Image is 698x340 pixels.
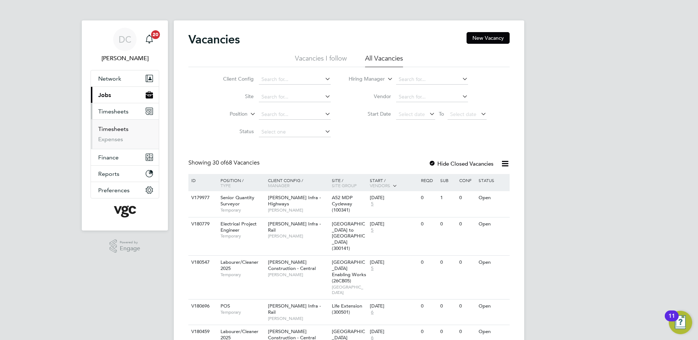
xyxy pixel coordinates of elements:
[370,221,417,227] div: [DATE]
[419,191,438,205] div: 0
[91,28,159,63] a: DC[PERSON_NAME]
[91,87,159,103] button: Jobs
[330,174,368,192] div: Site /
[477,174,509,186] div: Status
[91,103,159,119] button: Timesheets
[332,182,357,188] span: Site Group
[365,54,403,67] li: All Vacancies
[119,35,131,44] span: DC
[91,206,159,217] a: Go to home page
[188,159,261,167] div: Showing
[477,325,509,339] div: Open
[343,76,385,83] label: Hiring Manager
[220,309,264,315] span: Temporary
[212,159,226,166] span: 30 of
[220,303,230,309] span: POS
[349,111,391,117] label: Start Date
[467,32,510,44] button: New Vacancy
[457,300,476,313] div: 0
[98,154,119,161] span: Finance
[212,76,254,82] label: Client Config
[457,174,476,186] div: Conf
[220,207,264,213] span: Temporary
[429,160,494,167] label: Hide Closed Vacancies
[332,284,367,295] span: [GEOGRAPHIC_DATA]
[332,194,353,213] span: A52 MDP Cycleway (100341)
[259,127,331,137] input: Select one
[419,174,438,186] div: Reqd
[142,28,157,51] a: 20
[332,303,362,315] span: Life Extension (300501)
[268,316,328,321] span: [PERSON_NAME]
[220,194,254,207] span: Senior Quantity Surveyor
[114,206,136,217] img: vgcgroup-logo-retina.png
[91,119,159,149] div: Timesheets
[188,32,240,47] h2: Vacancies
[668,316,675,325] div: 11
[438,300,457,313] div: 0
[268,207,328,213] span: [PERSON_NAME]
[370,303,417,309] div: [DATE]
[91,70,159,86] button: Network
[220,272,264,278] span: Temporary
[370,182,390,188] span: Vendors
[477,217,509,231] div: Open
[266,174,330,192] div: Client Config /
[477,300,509,313] div: Open
[206,111,248,118] label: Position
[370,329,417,335] div: [DATE]
[457,325,476,339] div: 0
[220,259,258,271] span: Labourer/Cleaner 2025
[212,128,254,135] label: Status
[220,233,264,239] span: Temporary
[370,227,375,233] span: 5
[268,259,316,271] span: [PERSON_NAME] Construction - Central
[82,20,168,231] nav: Main navigation
[189,174,215,186] div: ID
[396,74,468,85] input: Search for...
[399,111,425,117] span: Select date
[349,93,391,100] label: Vendor
[189,217,215,231] div: V180779
[110,239,141,253] a: Powered byEngage
[120,246,140,252] span: Engage
[268,272,328,278] span: [PERSON_NAME]
[91,182,159,198] button: Preferences
[368,174,419,192] div: Start /
[189,256,215,269] div: V180547
[98,92,111,98] span: Jobs
[450,111,476,117] span: Select date
[98,187,130,194] span: Preferences
[98,125,129,132] a: Timesheets
[212,159,260,166] span: 68 Vacancies
[91,54,159,63] span: Danny Carr
[151,30,160,39] span: 20
[370,309,375,316] span: 6
[438,325,457,339] div: 0
[268,182,289,188] span: Manager
[215,174,266,192] div: Position /
[396,92,468,102] input: Search for...
[91,166,159,182] button: Reports
[98,136,123,143] a: Expenses
[268,233,328,239] span: [PERSON_NAME]
[259,92,331,102] input: Search for...
[98,75,121,82] span: Network
[332,221,365,252] span: [GEOGRAPHIC_DATA] to [GEOGRAPHIC_DATA] (300141)
[120,239,140,246] span: Powered by
[669,311,692,334] button: Open Resource Center, 11 new notifications
[189,325,215,339] div: V180459
[295,54,347,67] li: Vacancies I follow
[438,191,457,205] div: 1
[268,194,321,207] span: [PERSON_NAME] Infra - Highways
[370,259,417,266] div: [DATE]
[98,108,129,115] span: Timesheets
[370,195,417,201] div: [DATE]
[332,259,366,284] span: [GEOGRAPHIC_DATA] Enabling Works (26CB05)
[419,325,438,339] div: 0
[370,201,375,207] span: 5
[91,149,159,165] button: Finance
[189,300,215,313] div: V180696
[457,256,476,269] div: 0
[477,256,509,269] div: Open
